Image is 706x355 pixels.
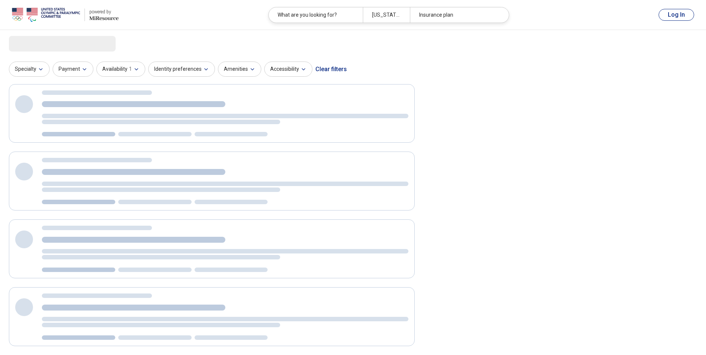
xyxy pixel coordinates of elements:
[218,62,261,77] button: Amenities
[96,62,145,77] button: Availability1
[53,62,93,77] button: Payment
[12,6,119,24] a: USOPCpowered by
[129,65,132,73] span: 1
[148,62,215,77] button: Identity preferences
[363,7,410,23] div: [US_STATE][GEOGRAPHIC_DATA], [GEOGRAPHIC_DATA]
[269,7,363,23] div: What are you looking for?
[9,36,71,51] span: Loading...
[89,9,119,15] div: powered by
[12,6,80,24] img: USOPC
[315,60,347,78] div: Clear filters
[410,7,504,23] div: Insurance plan
[264,62,312,77] button: Accessibility
[659,9,694,21] button: Log In
[9,62,50,77] button: Specialty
